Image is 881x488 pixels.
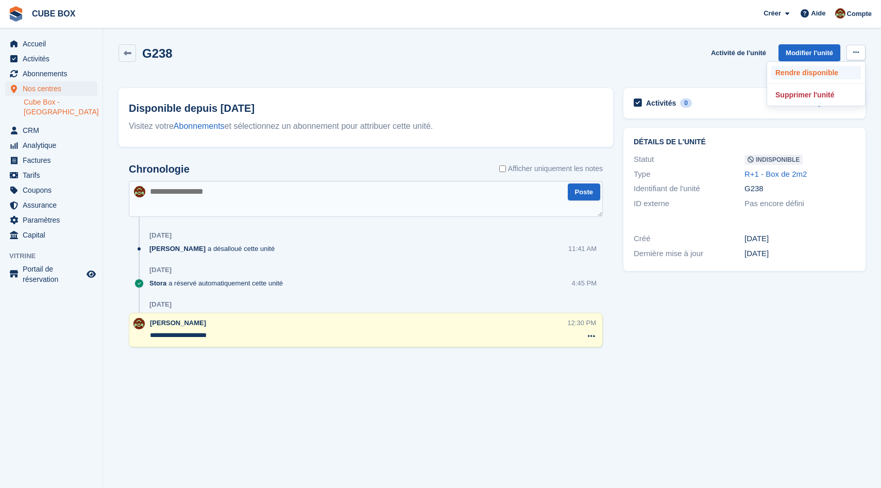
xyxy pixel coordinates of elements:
div: [DATE] [744,248,855,260]
div: a désalloué cette unité [149,244,280,254]
div: Pas encore défini [744,198,855,210]
a: Abonnements [174,122,225,130]
h2: Activités [646,98,676,108]
a: R+1 - Box de 2m2 [744,170,807,178]
a: menu [5,153,97,167]
span: Analytique [23,138,84,153]
div: Créé [634,233,744,245]
a: menu [5,138,97,153]
div: a réservé automatiquement cette unité [149,278,288,288]
div: Visitez votre et sélectionnez un abonnement pour attribuer cette unité. [129,120,603,132]
span: Accueil [23,37,84,51]
div: [DATE] [149,266,172,274]
img: alex soubira [835,8,845,19]
span: Portail de réservation [23,264,84,284]
div: 12:30 PM [567,318,596,328]
div: 11:41 AM [568,244,597,254]
label: Afficher uniquement les notes [499,163,603,174]
a: menu [5,183,97,197]
div: Identifiant de l'unité [634,183,744,195]
a: menu [5,81,97,96]
button: Poste [568,183,600,200]
a: Rendre disponible [771,66,861,79]
input: Afficher uniquement les notes [499,163,506,174]
span: Aide [811,8,825,19]
span: Activités [23,52,84,66]
span: Coupons [23,183,84,197]
div: [DATE] [744,233,855,245]
div: [DATE] [149,300,172,309]
a: menu [5,66,97,81]
span: Nos centres [23,81,84,96]
a: Supprimer l'unité [771,88,861,102]
span: Vitrine [9,251,103,261]
div: 0 [680,98,692,108]
span: Compte [847,9,872,19]
span: Tarifs [23,168,84,182]
div: [DATE] [149,231,172,240]
a: menu [5,213,97,227]
a: Activité de l'unité [707,44,770,61]
h2: Chronologie [129,163,190,175]
a: menu [5,228,97,242]
span: Paramètres [23,213,84,227]
a: menu [5,37,97,51]
img: stora-icon-8386f47178a22dfd0bd8f6a31ec36ba5ce8667c1dd55bd0f319d3a0aa187defe.svg [8,6,24,22]
a: menu [5,123,97,138]
span: Assurance [23,198,84,212]
a: menu [5,168,97,182]
h2: G238 [142,46,173,60]
span: [PERSON_NAME] [149,244,206,254]
a: menu [5,198,97,212]
span: CRM [23,123,84,138]
div: G238 [744,183,855,195]
span: Abonnements [23,66,84,81]
span: Créer [764,8,781,19]
img: alex soubira [133,318,145,329]
span: Capital [23,228,84,242]
span: [PERSON_NAME] [150,319,206,327]
h2: Disponible depuis [DATE] [129,100,603,116]
div: Statut [634,154,744,165]
h2: Détails de l'unité [634,138,855,146]
span: Factures [23,153,84,167]
div: 4:45 PM [572,278,597,288]
a: menu [5,264,97,284]
a: Boutique d'aperçu [85,268,97,280]
div: ID externe [634,198,744,210]
img: alex soubira [134,186,145,197]
a: Cube Box - [GEOGRAPHIC_DATA] [24,97,97,117]
div: Dernière mise à jour [634,248,744,260]
a: CUBE BOX [28,5,79,22]
span: Stora [149,278,166,288]
a: Modifier l'unité [778,44,840,61]
a: menu [5,52,97,66]
div: Type [634,169,744,180]
span: Indisponible [744,155,803,165]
